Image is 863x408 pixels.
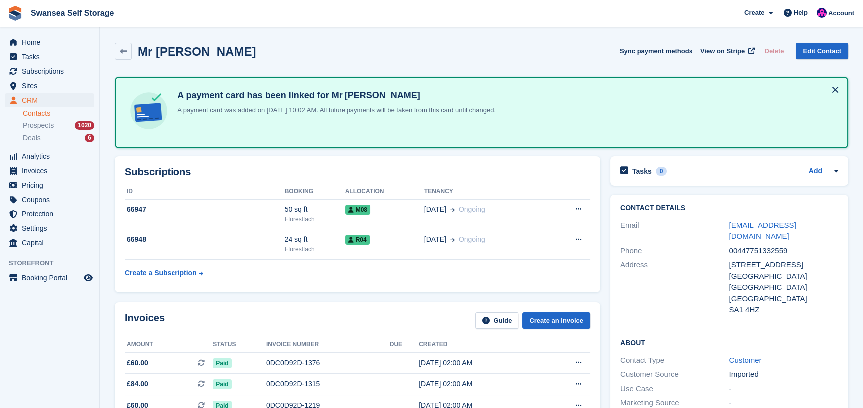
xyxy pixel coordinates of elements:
a: Swansea Self Storage [27,5,118,21]
span: Ongoing [459,235,485,243]
div: 1020 [75,121,94,130]
span: Analytics [22,149,82,163]
a: menu [5,221,94,235]
h2: Mr [PERSON_NAME] [138,45,256,58]
a: menu [5,271,94,285]
a: Add [809,166,822,177]
div: SA1 4HZ [729,304,839,316]
th: Created [419,337,542,353]
div: Phone [620,245,729,257]
span: View on Stripe [700,46,745,56]
a: Customer [729,356,762,364]
img: card-linked-ebf98d0992dc2aeb22e95c0e3c79077019eb2392cfd83c6a337811c24bc77127.svg [128,90,170,132]
div: Fforestfach [285,215,345,224]
div: Fforestfach [285,245,345,254]
a: menu [5,64,94,78]
div: Use Case [620,383,729,395]
h2: Tasks [632,167,652,176]
div: Address [620,259,729,316]
div: Imported [729,369,839,380]
span: [DATE] [424,204,446,215]
button: Delete [760,43,788,59]
th: Due [390,337,419,353]
div: Customer Source [620,369,729,380]
a: Guide [475,312,519,329]
a: Edit Contact [796,43,848,59]
a: menu [5,178,94,192]
a: menu [5,207,94,221]
a: Preview store [82,272,94,284]
span: Prospects [23,121,54,130]
a: menu [5,149,94,163]
span: Subscriptions [22,64,82,78]
a: menu [5,50,94,64]
span: CRM [22,93,82,107]
th: Tenancy [424,184,548,200]
a: Create a Subscription [125,264,203,282]
span: Booking Portal [22,271,82,285]
div: [GEOGRAPHIC_DATA] [729,271,839,282]
div: [DATE] 02:00 AM [419,379,542,389]
div: Create a Subscription [125,268,197,278]
span: Create [744,8,764,18]
span: Account [828,8,854,18]
div: Email [620,220,729,242]
h2: About [620,337,838,347]
span: Pricing [22,178,82,192]
th: Amount [125,337,213,353]
span: £84.00 [127,379,148,389]
th: Status [213,337,266,353]
div: 0 [656,167,667,176]
th: Invoice number [266,337,390,353]
button: Sync payment methods [620,43,692,59]
span: R04 [345,235,370,245]
img: stora-icon-8386f47178a22dfd0bd8f6a31ec36ba5ce8667c1dd55bd0f319d3a0aa187defe.svg [8,6,23,21]
a: [EMAIL_ADDRESS][DOMAIN_NAME] [729,221,796,241]
span: Capital [22,236,82,250]
span: Sites [22,79,82,93]
span: Help [794,8,808,18]
div: 24 sq ft [285,234,345,245]
div: [GEOGRAPHIC_DATA] [729,282,839,293]
div: 00447751332559 [729,245,839,257]
th: Allocation [345,184,424,200]
a: Prospects 1020 [23,120,94,131]
span: Paid [213,358,231,368]
span: Ongoing [459,205,485,213]
span: M08 [345,205,370,215]
div: [STREET_ADDRESS] [729,259,839,271]
span: Home [22,35,82,49]
a: menu [5,93,94,107]
a: menu [5,164,94,178]
div: Contact Type [620,355,729,366]
a: Deals 6 [23,133,94,143]
h2: Subscriptions [125,166,590,178]
div: [GEOGRAPHIC_DATA] [729,293,839,305]
span: Tasks [22,50,82,64]
span: Deals [23,133,41,143]
div: 66947 [125,204,285,215]
p: A payment card was added on [DATE] 10:02 AM. All future payments will be taken from this card unt... [173,105,496,115]
span: Coupons [22,193,82,206]
span: Paid [213,379,231,389]
h4: A payment card has been linked for Mr [PERSON_NAME] [173,90,496,101]
span: Invoices [22,164,82,178]
span: Settings [22,221,82,235]
th: ID [125,184,285,200]
div: - [729,383,839,395]
a: Create an Invoice [522,312,590,329]
a: menu [5,35,94,49]
th: Booking [285,184,345,200]
h2: Contact Details [620,204,838,212]
a: menu [5,193,94,206]
img: Donna Davies [817,8,827,18]
h2: Invoices [125,312,165,329]
a: menu [5,79,94,93]
span: Storefront [9,258,99,268]
div: 6 [85,134,94,142]
div: 0DC0D92D-1376 [266,358,390,368]
a: View on Stripe [696,43,757,59]
span: Protection [22,207,82,221]
a: menu [5,236,94,250]
div: 50 sq ft [285,204,345,215]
